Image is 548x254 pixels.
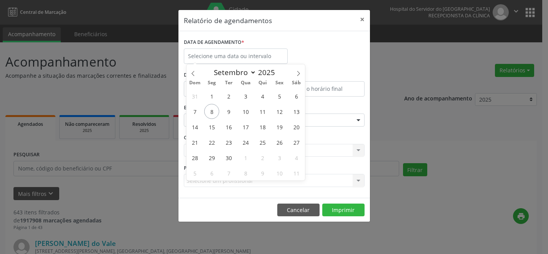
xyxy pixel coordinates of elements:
[272,150,287,165] span: Outubro 3, 2025
[289,150,304,165] span: Outubro 4, 2025
[204,89,219,104] span: Setembro 1, 2025
[322,204,365,217] button: Imprimir
[187,80,203,85] span: Dom
[187,89,202,104] span: Agosto 31, 2025
[221,135,236,150] span: Setembro 23, 2025
[184,162,218,174] label: PROFISSIONAL
[289,165,304,180] span: Outubro 11, 2025
[184,37,244,48] label: DATA DE AGENDAMENTO
[204,104,219,119] span: Setembro 8, 2025
[255,165,270,180] span: Outubro 9, 2025
[256,67,281,77] input: Year
[221,104,236,119] span: Setembro 9, 2025
[277,204,320,217] button: Cancelar
[184,48,288,64] input: Selecione uma data ou intervalo
[237,80,254,85] span: Qua
[238,104,253,119] span: Setembro 10, 2025
[220,80,237,85] span: Ter
[255,150,270,165] span: Outubro 2, 2025
[203,80,220,85] span: Seg
[272,165,287,180] span: Outubro 10, 2025
[204,135,219,150] span: Setembro 22, 2025
[184,81,272,97] input: Selecione o horário inicial
[184,69,272,81] label: De
[271,80,288,85] span: Sex
[255,119,270,134] span: Setembro 18, 2025
[204,119,219,134] span: Setembro 15, 2025
[184,15,272,25] h5: Relatório de agendamentos
[238,119,253,134] span: Setembro 17, 2025
[289,89,304,104] span: Setembro 6, 2025
[184,132,205,144] label: CLÍNICA
[204,150,219,165] span: Setembro 29, 2025
[272,89,287,104] span: Setembro 5, 2025
[221,150,236,165] span: Setembro 30, 2025
[221,165,236,180] span: Outubro 7, 2025
[221,89,236,104] span: Setembro 2, 2025
[255,135,270,150] span: Setembro 25, 2025
[221,119,236,134] span: Setembro 16, 2025
[272,119,287,134] span: Setembro 19, 2025
[184,102,220,114] label: ESPECIALIDADE
[238,150,253,165] span: Outubro 1, 2025
[289,119,304,134] span: Setembro 20, 2025
[272,104,287,119] span: Setembro 12, 2025
[238,89,253,104] span: Setembro 3, 2025
[272,135,287,150] span: Setembro 26, 2025
[187,165,202,180] span: Outubro 5, 2025
[187,150,202,165] span: Setembro 28, 2025
[255,104,270,119] span: Setembro 11, 2025
[238,135,253,150] span: Setembro 24, 2025
[187,135,202,150] span: Setembro 21, 2025
[289,104,304,119] span: Setembro 13, 2025
[255,89,270,104] span: Setembro 4, 2025
[276,69,365,81] label: ATÉ
[289,135,304,150] span: Setembro 27, 2025
[288,80,305,85] span: Sáb
[210,67,256,78] select: Month
[355,10,370,29] button: Close
[187,119,202,134] span: Setembro 14, 2025
[204,165,219,180] span: Outubro 6, 2025
[238,165,253,180] span: Outubro 8, 2025
[254,80,271,85] span: Qui
[187,104,202,119] span: Setembro 7, 2025
[276,81,365,97] input: Selecione o horário final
